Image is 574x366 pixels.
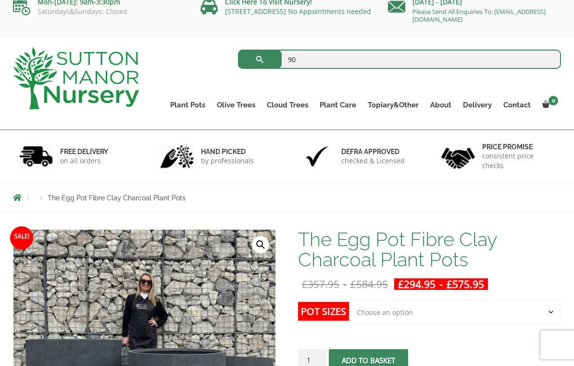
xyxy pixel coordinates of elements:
a: Cloud Trees [261,98,314,112]
a: Please Send All Enquiries To: [EMAIL_ADDRESS][DOMAIN_NAME] [412,7,546,24]
a: Contact [498,98,537,112]
h6: hand picked [201,147,254,156]
h1: The Egg Pot Fibre Clay Charcoal Plant Pots [298,229,561,270]
img: 4.jpg [441,142,475,171]
img: 3.jpg [300,144,334,169]
a: Plant Pots [164,98,211,112]
a: Plant Care [314,98,362,112]
h6: Defra approved [341,147,405,156]
h6: Price promise [482,143,555,151]
span: £ [350,277,356,291]
p: checked & Licensed [341,156,405,166]
label: Pot Sizes [298,302,349,321]
a: Topiary&Other [362,98,424,112]
span: £ [398,277,404,291]
img: logo [13,47,139,109]
p: by professionals [201,156,254,166]
input: Search... [238,50,562,69]
a: View full-screen image gallery [252,236,269,253]
a: Delivery [457,98,498,112]
p: consistent price checks [482,151,555,170]
bdi: 584.95 [350,277,388,291]
span: 0 [549,96,558,105]
span: The Egg Pot Fibre Clay Charcoal Plant Pots [48,194,186,202]
a: [STREET_ADDRESS] No Appointments needed [225,7,371,16]
ins: - [394,278,488,290]
bdi: 575.95 [447,277,484,291]
bdi: 357.95 [302,277,339,291]
span: £ [302,277,308,291]
img: 1.jpg [19,144,53,169]
a: About [424,98,457,112]
bdi: 294.95 [398,277,436,291]
span: Sale! [10,226,33,249]
span: £ [447,277,452,291]
nav: Breadcrumbs [13,194,561,201]
img: 2.jpg [160,144,194,169]
p: on all orders [60,156,108,166]
a: 0 [537,98,561,112]
p: Saturdays&Sundays: Closed [13,8,186,15]
h6: FREE DELIVERY [60,147,108,156]
del: - [298,278,392,290]
a: Olive Trees [211,98,261,112]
